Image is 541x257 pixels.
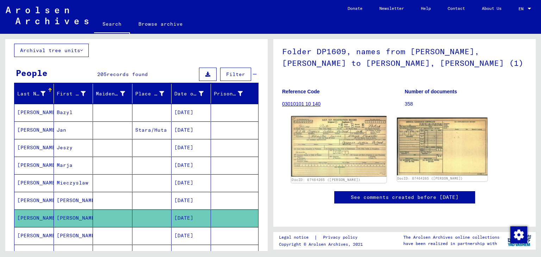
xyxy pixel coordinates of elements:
button: Archival tree units [14,44,89,57]
div: First Name [57,88,95,99]
mat-cell: [DATE] [172,227,211,244]
div: Place of Birth [135,90,164,98]
div: Date of Birth [174,88,212,99]
mat-cell: [PERSON_NAME] [14,121,54,139]
mat-cell: [PERSON_NAME] [14,209,54,227]
a: Legal notice [279,234,314,241]
h1: Folder DP1609, names from [PERSON_NAME], [PERSON_NAME] to [PERSON_NAME], [PERSON_NAME] (1) [282,35,527,78]
a: Privacy policy [317,234,366,241]
b: Number of documents [405,89,457,94]
img: yv_logo.png [506,232,533,249]
div: Place of Birth [135,88,173,99]
mat-cell: [DATE] [172,139,211,156]
div: Date of Birth [174,90,204,98]
mat-header-cell: Place of Birth [132,84,172,104]
img: 002.jpg [397,118,488,175]
img: Change consent [510,226,527,243]
mat-cell: [DATE] [172,157,211,174]
mat-cell: [DATE] [172,192,211,209]
div: People [16,67,48,79]
button: Filter [220,68,251,81]
img: Arolsen_neg.svg [6,7,88,24]
mat-header-cell: First Name [54,84,93,104]
div: Last Name [17,88,54,99]
a: 03010101 10 140 [282,101,321,107]
mat-header-cell: Prisoner # [211,84,259,104]
p: The Arolsen Archives online collections [403,234,499,240]
a: DocID: 67464265 ([PERSON_NAME]) [397,176,463,180]
div: Maiden Name [96,88,134,99]
mat-cell: Jan [54,121,93,139]
div: | [279,234,366,241]
p: Copyright © Arolsen Archives, 2021 [279,241,366,247]
mat-cell: [PERSON_NAME] [14,157,54,174]
mat-cell: [PERSON_NAME] [14,174,54,192]
mat-cell: [PERSON_NAME] [54,227,93,244]
div: Last Name [17,90,45,98]
div: Prisoner # [214,90,243,98]
mat-cell: Marja [54,157,93,174]
mat-cell: Stara/Huta [132,121,172,139]
span: EN [518,6,526,11]
a: See comments created before [DATE] [351,194,459,201]
mat-cell: [PERSON_NAME] [54,192,93,209]
mat-cell: Mieczyslaw [54,174,93,192]
mat-header-cell: Last Name [14,84,54,104]
div: Prisoner # [214,88,252,99]
a: Browse archive [130,15,191,32]
div: Maiden Name [96,90,125,98]
mat-cell: [DATE] [172,121,211,139]
mat-header-cell: Maiden Name [93,84,132,104]
span: records found [107,71,148,77]
img: 001.jpg [291,116,386,177]
span: 205 [97,71,107,77]
mat-cell: [PERSON_NAME] [14,227,54,244]
mat-header-cell: Date of Birth [172,84,211,104]
div: Change consent [510,226,527,243]
mat-cell: [DATE] [172,104,211,121]
mat-cell: [PERSON_NAME] [14,139,54,156]
a: Search [94,15,130,34]
mat-cell: [PERSON_NAME] [14,192,54,209]
mat-cell: [PERSON_NAME] [14,104,54,121]
p: have been realized in partnership with [403,240,499,247]
mat-cell: Bazyl [54,104,93,121]
mat-cell: [DATE] [172,174,211,192]
div: First Name [57,90,86,98]
mat-cell: [PERSON_NAME] [54,209,93,227]
p: 358 [405,100,527,108]
a: DocID: 67464265 ([PERSON_NAME]) [292,178,360,182]
span: Filter [226,71,245,77]
b: Reference Code [282,89,320,94]
mat-cell: [DATE] [172,209,211,227]
mat-cell: Jeszy [54,139,93,156]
